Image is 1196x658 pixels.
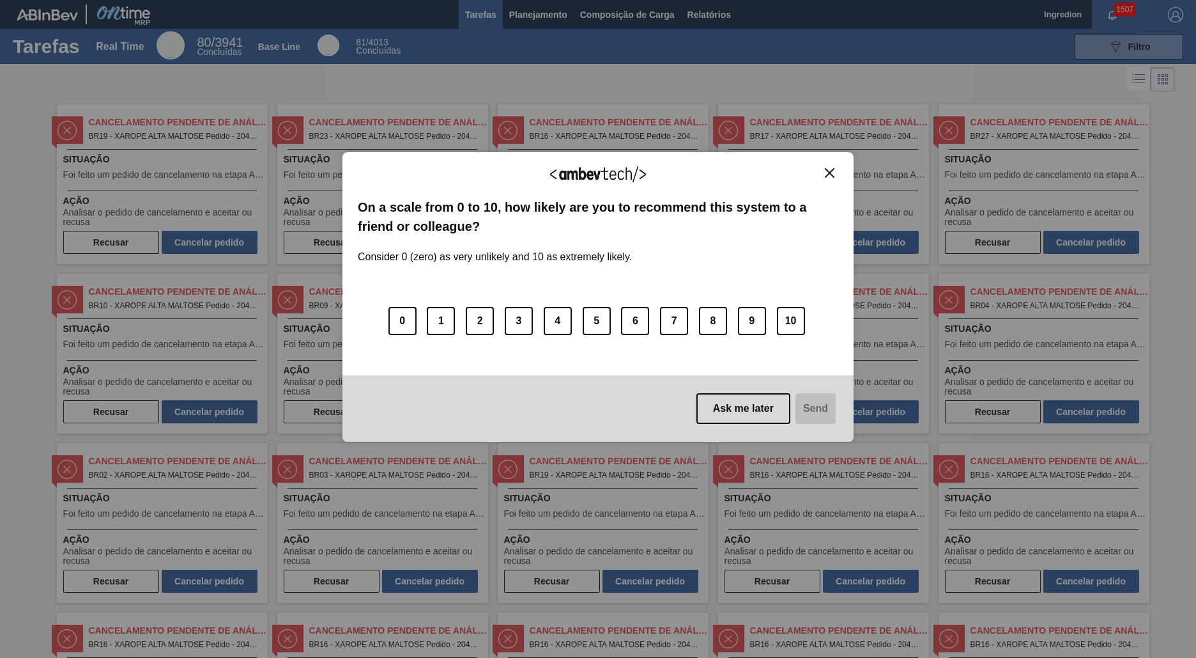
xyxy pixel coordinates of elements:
[825,168,834,178] img: Close
[466,307,494,335] button: 2
[550,166,646,182] img: Logo Ambevtech
[544,307,572,335] button: 4
[583,307,611,335] button: 5
[427,307,455,335] button: 1
[621,307,649,335] button: 6
[777,307,805,335] button: 10
[821,168,838,178] button: Close
[738,307,766,335] button: 9
[358,198,838,237] label: On a scale from 0 to 10, how likely are you to recommend this system to a friend or colleague?
[696,393,790,424] button: Ask me later
[388,307,417,335] button: 0
[660,307,688,335] button: 7
[505,307,533,335] button: 3
[699,307,727,335] button: 8
[358,236,632,263] label: Consider 0 (zero) as very unlikely and 10 as extremely likely.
